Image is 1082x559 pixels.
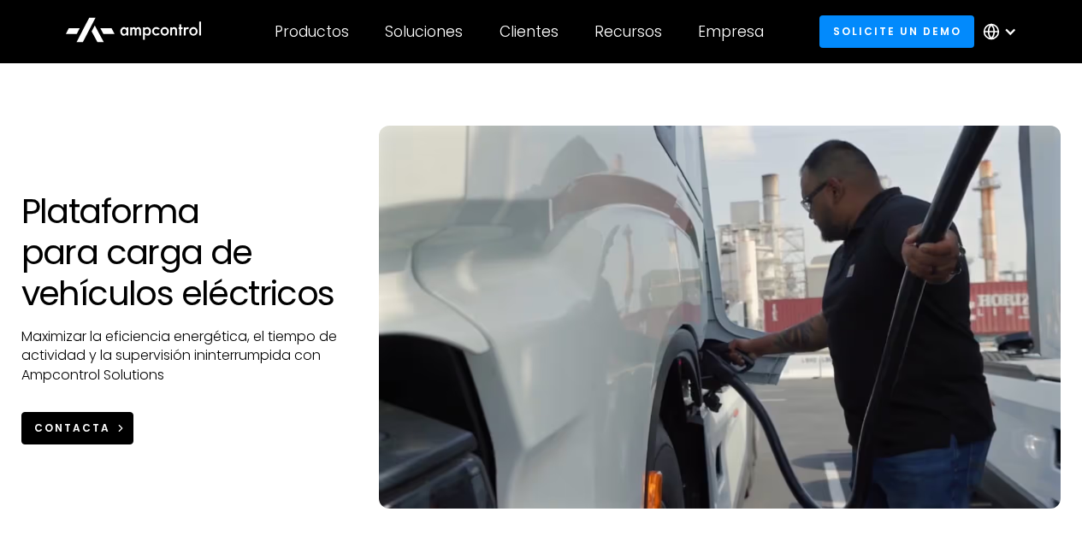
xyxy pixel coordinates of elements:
[819,15,974,47] a: Solicite un demo
[594,22,662,41] div: Recursos
[21,412,134,444] a: CONTACTA
[21,191,346,314] h1: Plataforma para carga de vehículos eléctricos
[500,22,559,41] div: Clientes
[385,22,463,41] div: Soluciones
[275,22,349,41] div: Productos
[34,421,110,436] div: CONTACTA
[698,22,764,41] div: Empresa
[21,327,346,385] p: Maximizar la eficiencia energética, el tiempo de actividad y la supervisión ininterrumpida con Am...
